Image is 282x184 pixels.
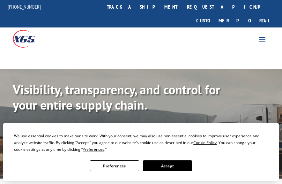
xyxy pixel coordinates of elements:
button: Preferences [90,160,139,171]
b: Visibility, transparency, and control for your entire supply chain. [13,81,220,113]
button: Accept [143,160,192,171]
span: Cookie Policy [193,140,217,145]
a: [PHONE_NUMBER] [8,4,41,10]
a: Customer Portal [191,14,274,27]
span: Preferences [83,147,104,152]
div: We use essential cookies to make our site work. With your consent, we may also use non-essential ... [14,133,268,153]
div: Cookie Consent Prompt [3,123,279,181]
